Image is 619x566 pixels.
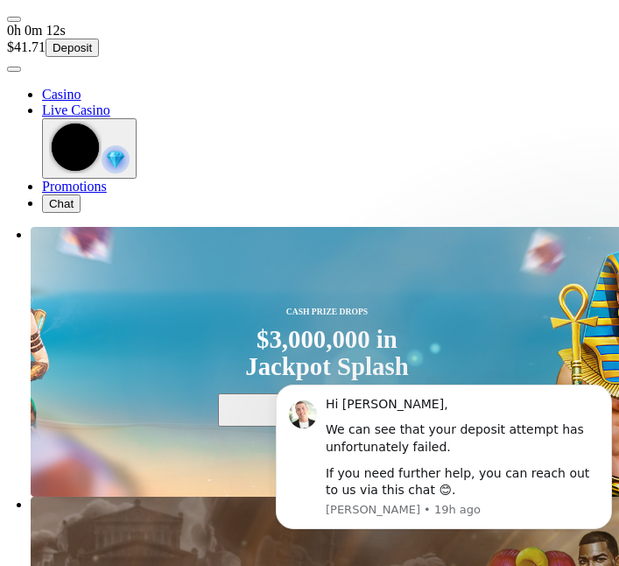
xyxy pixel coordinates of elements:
[7,67,21,72] button: menu
[42,103,110,117] span: Live Casino
[46,39,99,57] button: Deposit
[218,393,437,427] button: Play Now
[42,179,107,194] a: gift-inverted iconPromotions
[42,103,110,117] a: poker-chip iconLive Casino
[49,197,74,210] span: Chat
[53,41,92,54] span: Deposit
[42,118,137,179] button: reward-icon
[42,179,107,194] span: Promotions
[230,400,423,417] span: Play Now
[245,326,408,381] div: $3,000,000 in Jackpot Splash
[269,358,619,557] iframe: Intercom notifications message
[42,87,81,102] a: diamond iconCasino
[286,306,368,318] span: CASH PRIZE DROPS
[7,17,21,22] button: menu
[42,87,81,102] span: Casino
[42,195,81,213] button: headphones iconChat
[102,145,130,173] img: reward-icon
[7,23,66,38] span: user session time
[7,39,46,54] span: $41.71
